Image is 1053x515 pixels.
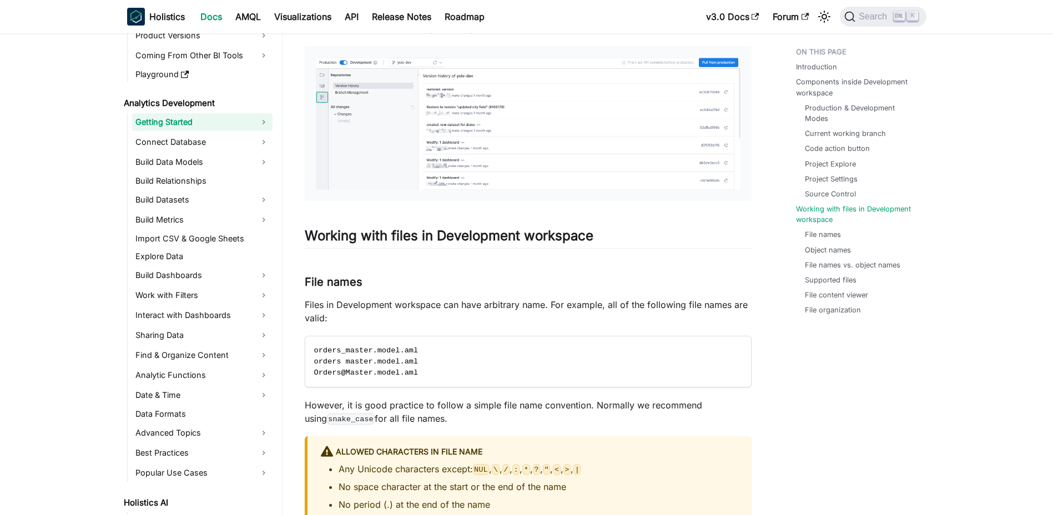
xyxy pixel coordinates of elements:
a: Holistics AI [120,495,273,511]
button: Search (Ctrl+K) [840,7,926,27]
a: Work with Filters [132,286,273,304]
code: NUL [473,464,490,475]
a: Object names [805,245,851,255]
nav: Docs sidebar [116,33,283,515]
a: AMQL [229,8,268,26]
a: Introduction [796,62,837,72]
code: ? [533,464,540,475]
a: Components inside Development workspace [796,77,920,98]
a: Advanced Topics [132,424,273,442]
a: Working with files in Development workspace [796,204,920,225]
a: Code action button [805,143,870,154]
a: Project Settings [805,174,858,184]
li: No space character at the start or the end of the name [339,480,738,493]
a: Import CSV & Google Sheets [132,231,273,246]
p: However, it is good practice to follow a simple file name convention. Normally we recommend using... [305,398,752,425]
b: Holistics [149,10,185,23]
a: Current working branch [805,128,886,139]
li: Any Unicode characters except: , , , , , , , , , [339,462,738,476]
a: Explore Data [132,249,273,264]
a: Release Notes [365,8,438,26]
a: Source Control [805,189,856,199]
code: > [563,464,571,475]
a: Build Dashboards [132,266,273,284]
a: Supported files [805,275,856,285]
a: v3.0 Docs [699,8,766,26]
a: Roadmap [438,8,491,26]
span: Orders@Master.model.aml [314,368,419,377]
a: File content viewer [805,290,868,300]
code: < [553,464,560,475]
a: Project Explore [805,159,856,169]
img: Holistics [127,8,145,26]
a: Forum [766,8,815,26]
a: Best Practices [132,444,273,462]
a: File names vs. object names [805,260,900,270]
a: Visualizations [268,8,338,26]
a: API [338,8,365,26]
a: Analytics Development [120,95,273,111]
code: / [502,464,510,475]
code: snake_case [327,413,375,425]
a: Analytic Functions [132,366,273,384]
a: File organization [805,305,861,315]
a: HolisticsHolistics [127,8,185,26]
a: Data Formats [132,406,273,422]
span: orders_master.model.aml [314,346,419,355]
img: Studio Source Control [316,57,740,190]
a: Coming From Other BI Tools [132,47,273,64]
code: : [512,464,520,475]
span: orders master.model.aml [314,357,419,366]
a: Build Datasets [132,191,273,209]
li: No period (.) at the end of the name [339,498,738,511]
a: Sharing Data [132,326,273,344]
code: \ [492,464,499,475]
div: Allowed characters in file name [321,445,738,460]
a: Connect Database [132,133,273,151]
a: Build Relationships [132,173,273,189]
a: Docs [194,8,229,26]
a: Popular Use Cases [132,464,273,482]
a: Build Data Models [132,153,273,171]
a: Product Versions [132,27,273,44]
code: | [573,464,581,475]
a: Find & Organize Content [132,346,273,364]
a: Getting Started [132,113,273,131]
a: Playground [132,67,273,82]
a: Date & Time [132,386,273,404]
code: " [543,464,550,475]
span: Search [855,12,894,22]
kbd: K [907,11,918,21]
a: Build Metrics [132,211,273,229]
p: Files in Development workspace can have arbitrary name. For example, all of the following file na... [305,298,752,325]
button: Switch between dark and light mode (currently light mode) [815,8,833,26]
h2: Working with files in Development workspace [305,228,752,249]
a: Production & Development Modes [805,103,915,124]
a: File names [805,229,841,240]
a: Interact with Dashboards [132,306,273,324]
h3: File names [305,275,752,289]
